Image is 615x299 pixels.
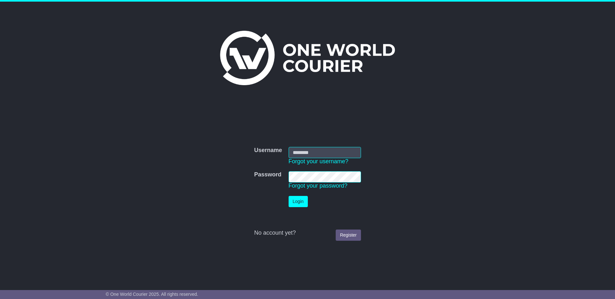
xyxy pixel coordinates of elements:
a: Register [336,230,361,241]
label: Password [254,171,281,178]
label: Username [254,147,282,154]
a: Forgot your username? [289,158,348,165]
button: Login [289,196,308,207]
a: Forgot your password? [289,182,348,189]
img: One World [220,31,395,85]
div: No account yet? [254,230,361,237]
span: © One World Courier 2025. All rights reserved. [106,292,198,297]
